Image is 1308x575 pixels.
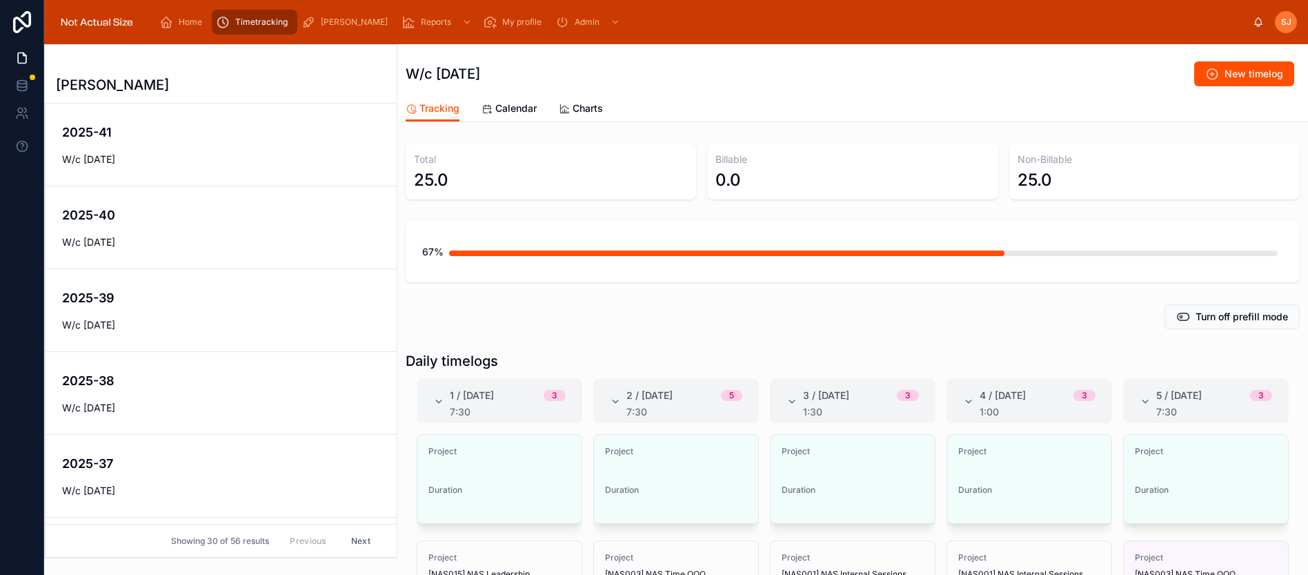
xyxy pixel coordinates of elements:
[155,10,212,35] a: Home
[1281,17,1291,28] span: SJ
[958,446,1100,457] span: Project
[573,101,603,115] span: Charts
[803,407,919,418] div: 1:30
[1196,310,1288,324] span: Turn off prefill mode
[297,10,397,35] a: [PERSON_NAME]
[428,485,571,496] span: Duration
[1018,153,1291,166] h3: Non-Billable
[422,238,444,266] div: 67%
[559,96,603,124] a: Charts
[414,153,688,166] h3: Total
[1156,407,1272,418] div: 7:30
[62,289,380,307] h4: 2025-39
[1082,390,1087,401] div: 3
[729,390,734,401] div: 5
[905,390,911,401] div: 3
[605,485,747,496] span: Duration
[782,485,924,496] span: Duration
[450,389,494,402] span: 1 / [DATE]
[958,552,1100,563] span: Project
[46,435,397,518] a: 2025-37W/c [DATE]
[406,64,480,84] h1: W/c [DATE]
[171,536,269,547] span: Showing 30 of 56 results
[62,484,380,498] span: W/c [DATE]
[980,407,1096,418] div: 1:00
[1135,485,1277,496] span: Duration
[782,552,924,563] span: Project
[62,371,380,390] h4: 2025-38
[1135,462,1143,474] span: --
[782,446,924,457] span: Project
[428,462,437,474] span: --
[605,446,747,457] span: Project
[482,96,537,124] a: Calendar
[479,10,551,35] a: My profile
[62,318,380,332] span: W/c [DATE]
[1194,61,1294,86] button: New timelog
[1018,169,1052,191] div: 25.0
[958,485,1100,496] span: Duration
[406,351,498,371] h1: Daily timelogs
[46,269,397,352] a: 2025-39W/c [DATE]
[1135,446,1277,457] span: Project
[179,17,202,28] span: Home
[428,552,571,563] span: Project
[62,206,380,224] h4: 2025-40
[235,17,288,28] span: Timetracking
[958,501,967,512] span: --
[605,462,613,474] span: --
[46,352,397,435] a: 2025-38W/c [DATE]
[62,123,380,142] h4: 2025-41
[419,101,459,115] span: Tracking
[46,186,397,269] a: 2025-40W/c [DATE]
[552,390,557,401] div: 3
[1135,552,1277,563] span: Project
[495,101,537,115] span: Calendar
[428,446,571,457] span: Project
[782,462,790,474] span: --
[1165,304,1300,329] button: Turn off prefill mode
[150,7,1253,37] div: scrollable content
[450,407,566,418] div: 7:30
[715,169,741,191] div: 0.0
[406,96,459,122] a: Tracking
[62,235,380,249] span: W/c [DATE]
[62,153,380,166] span: W/c [DATE]
[575,17,599,28] span: Admin
[626,407,742,418] div: 7:30
[958,462,967,474] span: --
[212,10,297,35] a: Timetracking
[397,10,479,35] a: Reports
[980,389,1026,402] span: 4 / [DATE]
[605,501,613,512] span: --
[626,389,673,402] span: 2 / [DATE]
[605,552,747,563] span: Project
[1225,67,1283,81] span: New timelog
[715,153,989,166] h3: Billable
[62,401,380,415] span: W/c [DATE]
[321,17,388,28] span: [PERSON_NAME]
[421,17,451,28] span: Reports
[803,389,849,402] span: 3 / [DATE]
[1258,390,1264,401] div: 3
[551,10,627,35] a: Admin
[414,169,448,191] div: 25.0
[1135,501,1143,512] span: --
[782,501,790,512] span: --
[55,11,139,33] img: App logo
[502,17,542,28] span: My profile
[46,104,397,186] a: 2025-41W/c [DATE]
[62,454,380,473] h4: 2025-37
[56,75,169,95] h1: [PERSON_NAME]
[428,501,437,512] span: --
[1156,389,1202,402] span: 5 / [DATE]
[341,530,380,552] button: Next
